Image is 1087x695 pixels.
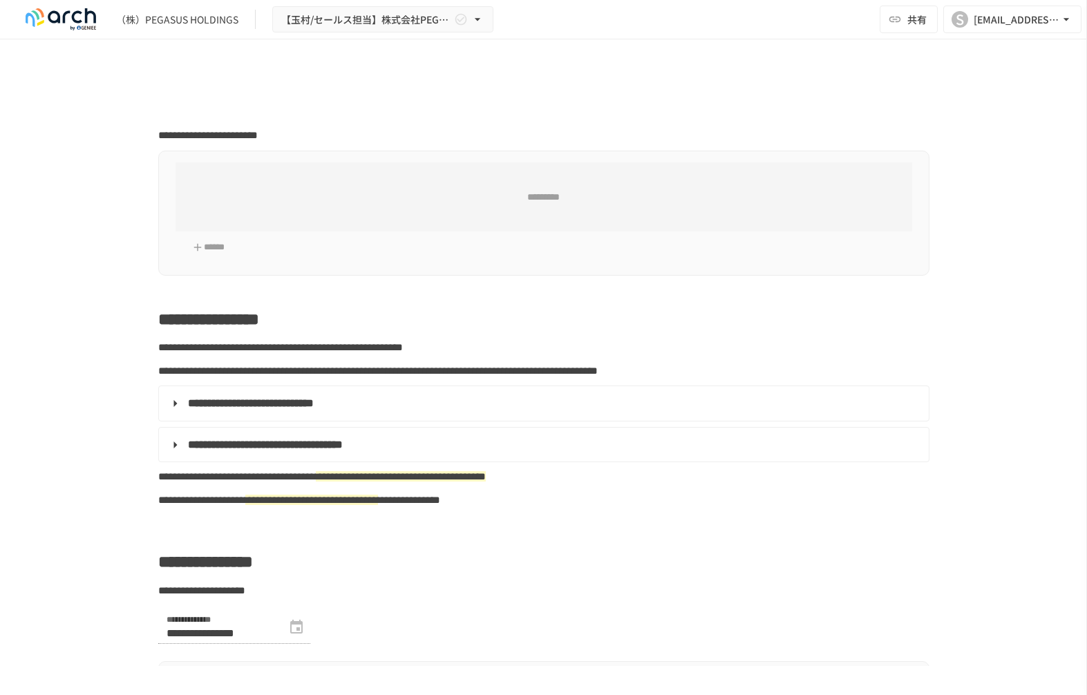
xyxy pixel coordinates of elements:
img: logo-default@2x-9cf2c760.svg [17,8,105,30]
div: S [952,11,968,28]
div: （株）PEGASUS HOLDINGS [116,12,238,27]
button: 共有 [880,6,938,33]
button: S[EMAIL_ADDRESS][DOMAIN_NAME] [943,6,1081,33]
button: 【玉村/セールス担当】株式会社PEGASUS HOLDINGS様_初期設定サポート [272,6,493,33]
span: 共有 [907,12,927,27]
div: [EMAIL_ADDRESS][DOMAIN_NAME] [974,11,1059,28]
span: 【玉村/セールス担当】株式会社PEGASUS HOLDINGS様_初期設定サポート [281,11,451,28]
